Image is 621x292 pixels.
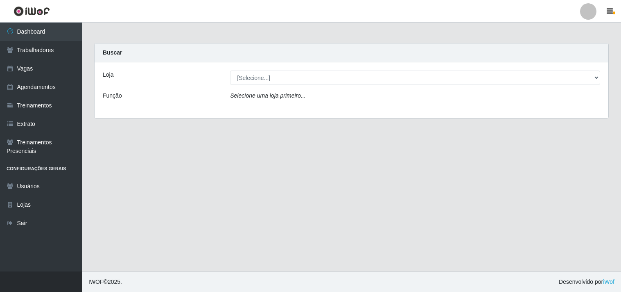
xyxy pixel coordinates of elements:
[559,278,614,286] span: Desenvolvido por
[103,71,113,79] label: Loja
[14,6,50,16] img: CoreUI Logo
[88,278,122,286] span: © 2025 .
[88,278,104,285] span: IWOF
[603,278,614,285] a: iWof
[230,92,305,99] i: Selecione uma loja primeiro...
[103,91,122,100] label: Função
[103,49,122,56] strong: Buscar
